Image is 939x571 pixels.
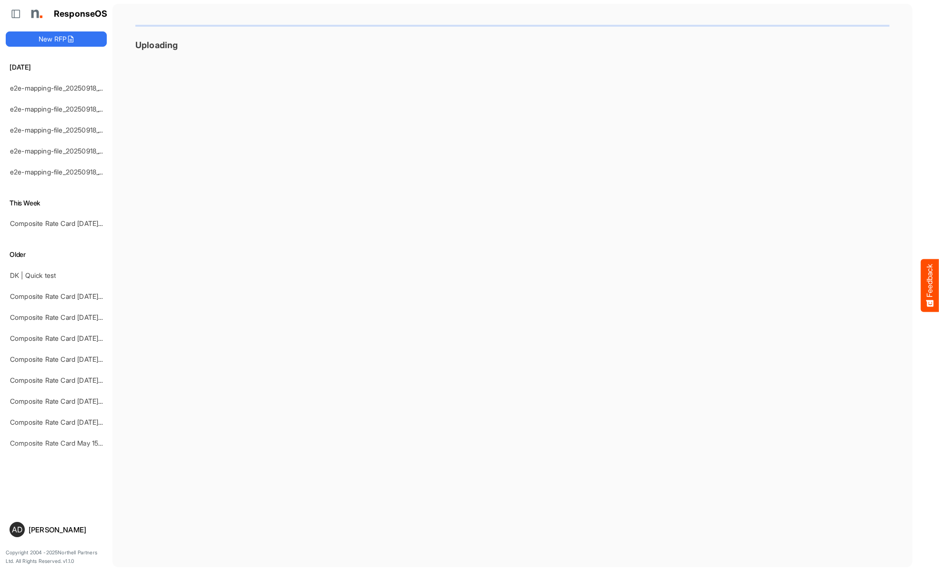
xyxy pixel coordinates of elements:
a: e2e-mapping-file_20250918_153815 [10,147,119,155]
h6: [DATE] [6,62,107,72]
a: e2e-mapping-file_20250918_145238 [10,168,121,176]
a: Composite Rate Card [DATE] mapping test_deleted [10,376,166,384]
a: Composite Rate Card [DATE] mapping test_deleted [10,355,166,363]
a: DK | Quick test [10,271,56,279]
a: Composite Rate Card [DATE] mapping test [10,418,140,426]
a: e2e-mapping-file_20250918_153934 [10,126,121,134]
p: Copyright 2004 - 2025 Northell Partners Ltd. All Rights Reserved. v 1.1.0 [6,549,107,565]
div: [PERSON_NAME] [29,526,103,533]
button: New RFP [6,31,107,47]
a: e2e-mapping-file_20250918_154753 [10,105,120,113]
h6: Older [6,249,107,260]
span: AD [12,526,22,533]
a: Composite Rate Card [DATE] mapping test [10,397,140,405]
button: Feedback [921,259,939,312]
a: e2e-mapping-file_20250918_154853 [10,84,121,92]
img: Northell [26,4,45,23]
a: Composite Rate Card [DATE] mapping test_deleted [10,334,166,342]
a: Composite Rate Card [DATE] mapping test_deleted [10,219,166,227]
h1: ResponseOS [54,9,108,19]
h6: This Week [6,198,107,208]
a: Composite Rate Card [DATE] mapping test_deleted [10,313,166,321]
h3: Uploading [135,40,889,50]
a: Composite Rate Card May 15-2 [10,439,105,447]
a: Composite Rate Card [DATE]_smaller [10,292,123,300]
